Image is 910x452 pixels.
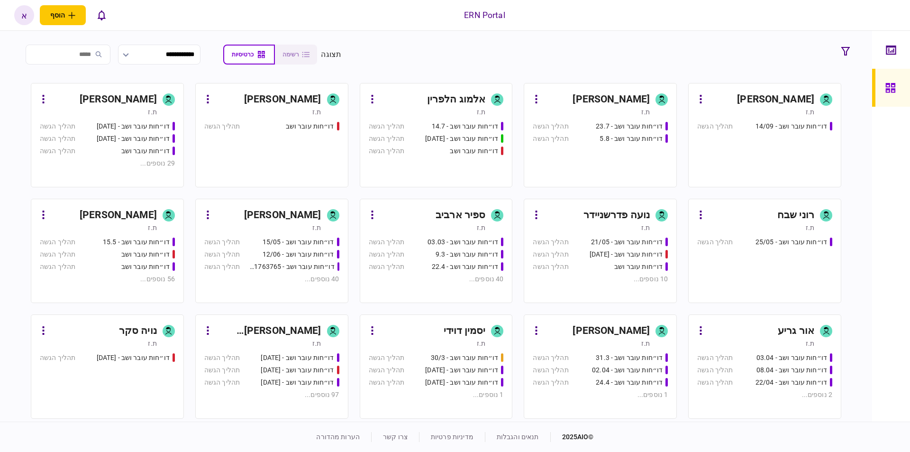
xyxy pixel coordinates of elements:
div: [PERSON_NAME] [244,208,321,223]
div: [PERSON_NAME] [80,208,157,223]
a: נויה סקרת.זדו״חות עובר ושב - 19.03.2025תהליך הגשה [31,314,184,419]
div: דו״חות עובר ושב - 15/05 [263,237,334,247]
div: דו״חות עובר ושב - 08.04 [756,365,827,375]
div: תהליך הגשה [533,353,568,363]
a: נועה פדרשניידרת.זדו״חות עובר ושב - 21/05תהליך הגשהדו״חות עובר ושב - 03/06/25תהליך הגשהדו״חות עובר... [524,199,677,303]
div: תהליך הגשה [204,249,240,259]
div: תהליך הגשה [40,249,75,259]
div: דו״חות עובר ושב - 511763765 18/06 [249,262,334,272]
div: תהליך הגשה [40,353,75,363]
div: ת.ז [312,339,321,348]
div: דו״חות עובר ושב - 03.04 [756,353,827,363]
a: תנאים והגבלות [497,433,539,441]
div: ת.ז [641,107,650,117]
div: דו״חות עובר ושב - 21/05 [591,237,663,247]
div: ת.ז [806,107,814,117]
div: דו״חות עובר ושב - 19.03.2025 [97,353,170,363]
div: תהליך הגשה [533,121,568,131]
div: תהליך הגשה [533,249,568,259]
div: דו״חות עובר ושב - 02.04 [592,365,663,375]
div: 40 נוספים ... [204,274,339,284]
div: דו״חות עובר ושב - 19.3.25 [261,378,334,387]
div: 97 נוספים ... [204,390,339,400]
div: ת.ז [312,223,321,232]
div: דו״חות עובר ושב - 12/06 [263,249,334,259]
div: תהליך הגשה [204,262,240,272]
div: [PERSON_NAME] [573,92,650,107]
div: דו״חות עובר ושב - 25/05 [755,237,827,247]
div: דו״חות עובר ושב - 23.7 [596,121,663,131]
div: תהליך הגשה [40,121,75,131]
div: דו״חות עובר ושב - 15.5 [103,237,170,247]
div: תהליך הגשה [204,365,240,375]
a: [PERSON_NAME]ת.זדו״חות עובר ושב - 25.06.25תהליך הגשהדו״חות עובר ושב - 26.06.25תהליך הגשהדו״חות עו... [31,83,184,187]
div: דו״חות עובר ושב - 31.08.25 [425,365,498,375]
div: נועה פדרשניידר [583,208,650,223]
div: תהליך הגשה [697,365,733,375]
div: תצוגה [321,49,341,60]
div: ת.ז [806,339,814,348]
div: דו״חות עובר ושב - 30/3 [431,353,499,363]
a: [PERSON_NAME] [PERSON_NAME]ת.זדו״חות עובר ושב - 19/03/2025תהליך הגשהדו״חות עובר ושב - 19.3.25תהלי... [195,314,348,419]
div: דו״חות עובר ושב [286,121,334,131]
div: דו״חות עובר ושב - 19/03/2025 [261,353,334,363]
div: [PERSON_NAME] [244,92,321,107]
a: [PERSON_NAME]ת.זדו״חות עובר ושבתהליך הגשה [195,83,348,187]
a: [PERSON_NAME]ת.זדו״חות עובר ושב - 14/09תהליך הגשה [688,83,841,187]
div: ת.ז [641,339,650,348]
div: ת.ז [641,223,650,232]
div: 29 נוספים ... [40,158,175,168]
div: דו״חות עובר ושב - 25.06.25 [97,121,170,131]
div: תהליך הגשה [697,378,733,387]
a: [PERSON_NAME]ת.זדו״חות עובר ושב - 23.7תהליך הגשהדו״חות עובר ושב - 5.8תהליך הגשה [524,83,677,187]
div: [PERSON_NAME] [573,323,650,339]
div: תהליך הגשה [369,378,404,387]
div: יסמין דוידי [444,323,485,339]
div: תהליך הגשה [533,134,568,144]
a: הערות מהדורה [316,433,360,441]
div: ת.ז [477,107,485,117]
div: תהליך הגשה [369,262,404,272]
button: א [14,5,34,25]
div: דו״חות עובר ושב - 14.7 [432,121,499,131]
div: ספיר ארביב [436,208,485,223]
div: © 2025 AIO [550,432,594,442]
div: דו״חות עובר ושב - 5.8 [600,134,663,144]
div: תהליך הגשה [369,237,404,247]
div: דו״חות עובר ושב - 19.3.25 [261,365,334,375]
div: דו״חות עובר ושב - 9.3 [436,249,499,259]
div: תהליך הגשה [369,146,404,156]
div: תהליך הגשה [40,134,75,144]
a: [PERSON_NAME]ת.זדו״חות עובר ושב - 15/05תהליך הגשהדו״חות עובר ושב - 12/06תהליך הגשהדו״חות עובר ושב... [195,199,348,303]
button: כרטיסיות [223,45,275,65]
div: דו״חות עובר ושב [121,262,170,272]
div: 1 נוספים ... [533,390,668,400]
a: [PERSON_NAME]ת.זדו״חות עובר ושב - 31.3תהליך הגשהדו״חות עובר ושב - 02.04תהליך הגשהדו״חות עובר ושב ... [524,314,677,419]
div: ת.ז [148,223,156,232]
div: דו״חות עובר ושב - 02/09/25 [425,378,498,387]
a: [PERSON_NAME]ת.זדו״חות עובר ושב - 15.5תהליך הגשהדו״חות עובר ושבתהליך הגשהדו״חות עובר ושבתהליך הגש... [31,199,184,303]
div: [PERSON_NAME] [737,92,814,107]
button: פתח רשימת התראות [91,5,111,25]
div: דו״חות עובר ושב - 22.4 [432,262,499,272]
button: פתח תפריט להוספת לקוח [40,5,86,25]
div: דו״חות עובר ושב - 03/06/25 [590,249,663,259]
a: רוני שבחת.זדו״חות עובר ושב - 25/05תהליך הגשה [688,199,841,303]
div: דו״חות עובר ושב [121,249,170,259]
div: תהליך הגשה [204,353,240,363]
div: דו״חות עובר ושב - 15.07.25 [425,134,498,144]
div: נויה סקר [119,323,157,339]
div: דו״חות עובר ושב - 14/09 [755,121,827,131]
a: ספיר ארביבת.זדו״חות עובר ושב - 03.03תהליך הגשהדו״חות עובר ושב - 9.3תהליך הגשהדו״חות עובר ושב - 22... [360,199,513,303]
div: [PERSON_NAME] [PERSON_NAME] [215,323,321,339]
div: 2 נוספים ... [697,390,832,400]
div: דו״חות עובר ושב - 31.3 [596,353,663,363]
div: תהליך הגשה [204,121,240,131]
div: דו״חות עובר ושב [121,146,170,156]
a: מדיניות פרטיות [431,433,473,441]
div: ת.ז [148,107,156,117]
div: תהליך הגשה [204,378,240,387]
div: דו״חות עובר ושב - 03.03 [428,237,498,247]
div: 10 נוספים ... [533,274,668,284]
